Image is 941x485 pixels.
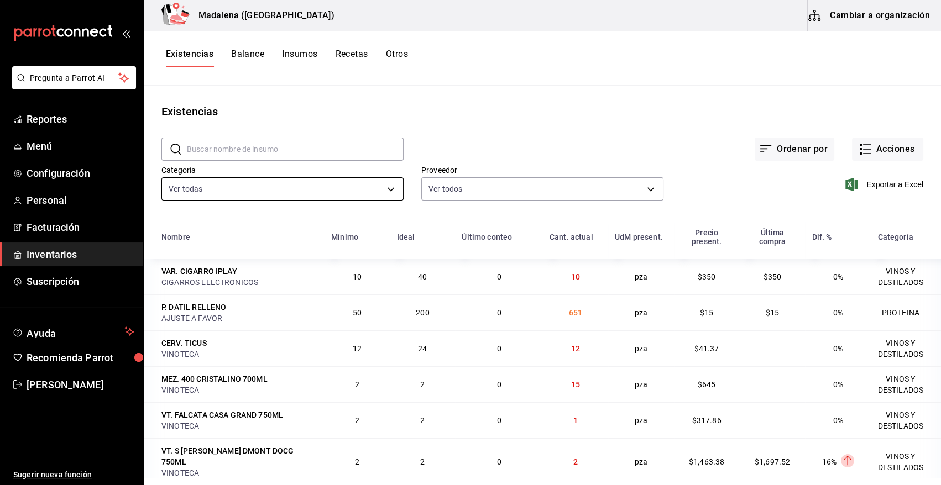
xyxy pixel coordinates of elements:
[608,294,674,330] td: pza
[353,344,362,353] span: 12
[30,72,119,84] span: Pregunta a Parrot AI
[871,366,941,402] td: VINOS Y DESTILADOS
[694,344,719,353] span: $41.37
[27,193,134,208] span: Personal
[418,344,427,353] span: 24
[833,416,843,425] span: 0%
[822,457,837,466] span: 16%
[833,308,843,317] span: 0%
[497,308,501,317] span: 0
[681,228,733,246] div: Precio present.
[27,350,134,365] span: Recomienda Parrot
[812,233,832,241] div: Dif. %
[608,366,674,402] td: pza
[161,266,237,277] div: VAR. CIGARRO IPLAY
[161,233,190,241] div: Nombre
[122,29,130,38] button: open_drawer_menu
[877,233,913,241] div: Categoría
[420,416,425,425] span: 2
[161,277,318,288] div: CIGARROS ELECTRONICOS
[27,247,134,262] span: Inventarios
[698,272,716,281] span: $350
[573,457,578,466] span: 2
[764,272,782,281] span: $350
[833,272,843,281] span: 0%
[396,233,415,241] div: Ideal
[187,138,404,160] input: Buscar nombre de insumo
[497,416,501,425] span: 0
[692,416,722,425] span: $317.86
[161,420,318,431] div: VINOTECA
[161,445,318,467] div: VT. S [PERSON_NAME] DMONT DOCG 750ML
[700,308,713,317] span: $15
[569,308,582,317] span: 651
[689,457,724,466] span: $1,463.38
[27,112,134,126] span: Reportes
[13,469,134,481] span: Sugerir nueva función
[755,457,790,466] span: $1,697.52
[571,380,580,389] span: 15
[848,178,923,191] button: Exportar a Excel
[573,416,578,425] span: 1
[497,344,501,353] span: 0
[161,349,318,360] div: VINOTECA
[871,438,941,485] td: VINOS Y DESTILADOS
[335,49,368,67] button: Recetas
[353,272,362,281] span: 10
[161,302,226,313] div: P. DATIL RELLENO
[169,183,202,194] span: Ver todas
[161,409,283,420] div: VT. FALCATA CASA GRAND 750ML
[421,166,663,174] label: Proveedor
[416,308,429,317] span: 200
[871,259,941,294] td: VINOS Y DESTILADOS
[353,308,362,317] span: 50
[608,402,674,438] td: pza
[12,66,136,89] button: Pregunta a Parrot AI
[755,138,834,161] button: Ordenar por
[161,338,207,349] div: CERV. TICUS
[161,103,218,120] div: Existencias
[428,183,462,194] span: Ver todos
[871,294,941,330] td: PROTEINA
[571,344,580,353] span: 12
[190,9,334,22] h3: Madalena ([GEOGRAPHIC_DATA])
[698,380,716,389] span: $645
[161,373,268,384] div: MEZ. 400 CRISTALINO 700ML
[27,274,134,289] span: Suscripción
[166,49,408,67] div: navigation tabs
[462,233,512,241] div: Último conteo
[766,308,779,317] span: $15
[852,138,923,161] button: Acciones
[497,272,501,281] span: 0
[27,139,134,154] span: Menú
[833,380,843,389] span: 0%
[231,49,264,67] button: Balance
[420,380,425,389] span: 2
[608,330,674,366] td: pza
[161,313,318,324] div: AJUSTE A FAVOR
[161,166,404,174] label: Categoría
[27,377,134,392] span: [PERSON_NAME]
[331,233,358,241] div: Mínimo
[497,380,501,389] span: 0
[608,259,674,294] td: pza
[746,228,799,246] div: Última compra
[27,220,134,235] span: Facturación
[355,416,359,425] span: 2
[355,380,359,389] span: 2
[871,402,941,438] td: VINOS Y DESTILADOS
[497,457,501,466] span: 0
[27,325,120,338] span: Ayuda
[833,344,843,353] span: 0%
[420,457,425,466] span: 2
[282,49,317,67] button: Insumos
[386,49,408,67] button: Otros
[161,467,318,478] div: VINOTECA
[418,272,427,281] span: 40
[615,233,663,241] div: UdM present.
[608,438,674,485] td: pza
[166,49,213,67] button: Existencias
[571,272,580,281] span: 10
[355,457,359,466] span: 2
